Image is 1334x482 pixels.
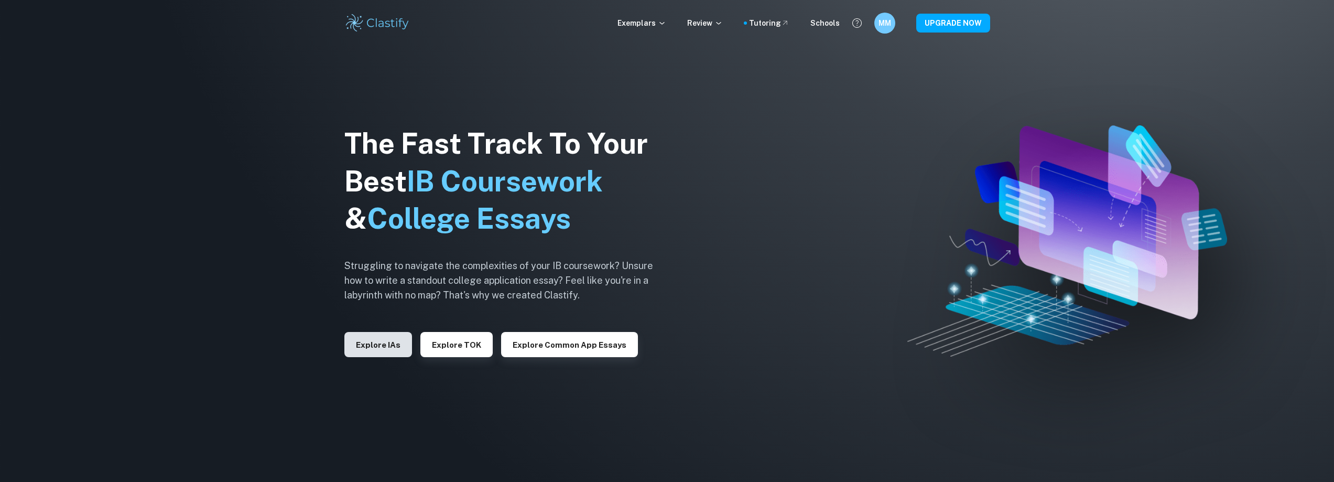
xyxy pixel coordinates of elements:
button: Explore Common App essays [501,332,638,357]
a: Schools [810,17,840,29]
h6: MM [879,17,891,29]
img: Clastify hero [907,125,1227,357]
span: IB Coursework [407,165,603,198]
button: Explore TOK [420,332,493,357]
a: Tutoring [749,17,789,29]
button: Explore IAs [344,332,412,357]
button: MM [874,13,895,34]
h6: Struggling to navigate the complexities of your IB coursework? Unsure how to write a standout col... [344,259,669,303]
p: Exemplars [617,17,666,29]
span: College Essays [367,202,571,235]
img: Clastify logo [344,13,411,34]
button: Help and Feedback [848,14,866,32]
a: Explore TOK [420,339,493,349]
p: Review [687,17,723,29]
a: Explore Common App essays [501,339,638,349]
h1: The Fast Track To Your Best & [344,125,669,238]
a: Explore IAs [344,339,412,349]
button: UPGRADE NOW [916,14,990,33]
